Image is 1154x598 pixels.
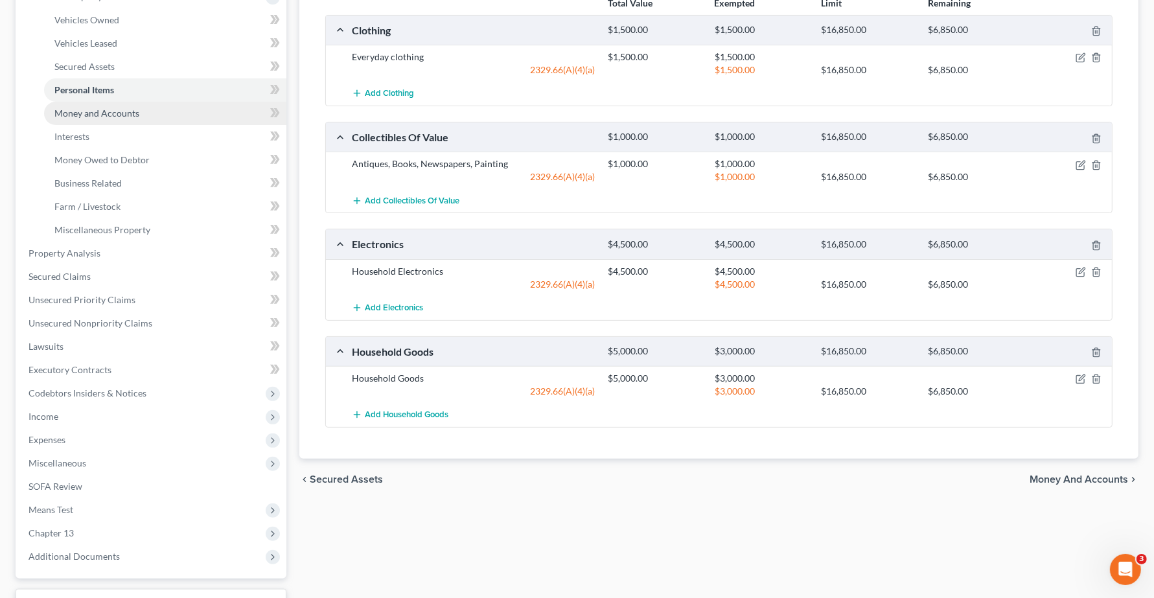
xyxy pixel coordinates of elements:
[601,24,708,36] div: $1,500.00
[921,24,1028,36] div: $6,850.00
[44,218,286,242] a: Miscellaneous Property
[708,385,815,398] div: $3,000.00
[44,102,286,125] a: Money and Accounts
[365,89,414,99] span: Add Clothing
[708,278,815,291] div: $4,500.00
[352,403,448,427] button: Add Household Goods
[921,170,1028,183] div: $6,850.00
[345,385,601,398] div: 2329.66(A)(4)(a)
[29,457,86,468] span: Miscellaneous
[814,238,921,251] div: $16,850.00
[708,51,815,63] div: $1,500.00
[345,23,601,37] div: Clothing
[18,335,286,358] a: Lawsuits
[18,288,286,312] a: Unsecured Priority Claims
[1110,554,1141,585] iframe: Intercom live chat
[54,201,121,212] span: Farm / Livestock
[29,294,135,305] span: Unsecured Priority Claims
[921,238,1028,251] div: $6,850.00
[44,148,286,172] a: Money Owed to Debtor
[921,131,1028,143] div: $6,850.00
[814,24,921,36] div: $16,850.00
[708,170,815,183] div: $1,000.00
[601,238,708,251] div: $4,500.00
[44,195,286,218] a: Farm / Livestock
[708,24,815,36] div: $1,500.00
[345,157,601,170] div: Antiques, Books, Newspapers, Painting
[299,474,310,485] i: chevron_left
[345,265,601,278] div: Household Electronics
[54,38,117,49] span: Vehicles Leased
[345,278,601,291] div: 2329.66(A)(4)(a)
[365,410,448,420] span: Add Household Goods
[345,345,601,358] div: Household Goods
[29,341,63,352] span: Lawsuits
[29,434,65,445] span: Expenses
[708,157,815,170] div: $1,000.00
[601,265,708,278] div: $4,500.00
[18,242,286,265] a: Property Analysis
[814,278,921,291] div: $16,850.00
[365,303,423,313] span: Add Electronics
[708,131,815,143] div: $1,000.00
[921,278,1028,291] div: $6,850.00
[601,345,708,358] div: $5,000.00
[601,157,708,170] div: $1,000.00
[54,178,122,189] span: Business Related
[44,32,286,55] a: Vehicles Leased
[29,481,82,492] span: SOFA Review
[18,475,286,498] a: SOFA Review
[814,63,921,76] div: $16,850.00
[18,265,286,288] a: Secured Claims
[18,358,286,382] a: Executory Contracts
[708,63,815,76] div: $1,500.00
[345,63,601,76] div: 2329.66(A)(4)(a)
[29,527,74,538] span: Chapter 13
[44,8,286,32] a: Vehicles Owned
[345,372,601,385] div: Household Goods
[345,130,601,144] div: Collectibles Of Value
[708,238,815,251] div: $4,500.00
[54,154,150,165] span: Money Owed to Debtor
[814,345,921,358] div: $16,850.00
[1030,474,1128,485] span: Money and Accounts
[299,474,383,485] button: chevron_left Secured Assets
[708,345,815,358] div: $3,000.00
[601,372,708,385] div: $5,000.00
[54,108,139,119] span: Money and Accounts
[921,385,1028,398] div: $6,850.00
[814,131,921,143] div: $16,850.00
[814,170,921,183] div: $16,850.00
[44,125,286,148] a: Interests
[29,364,111,375] span: Executory Contracts
[921,63,1028,76] div: $6,850.00
[29,271,91,282] span: Secured Claims
[54,14,119,25] span: Vehicles Owned
[44,172,286,195] a: Business Related
[29,317,152,328] span: Unsecured Nonpriority Claims
[352,189,459,213] button: Add Collectibles Of Value
[29,411,58,422] span: Income
[601,131,708,143] div: $1,000.00
[29,551,120,562] span: Additional Documents
[29,247,100,259] span: Property Analysis
[921,345,1028,358] div: $6,850.00
[29,387,146,398] span: Codebtors Insiders & Notices
[18,312,286,335] a: Unsecured Nonpriority Claims
[44,78,286,102] a: Personal Items
[365,196,459,206] span: Add Collectibles Of Value
[1137,554,1147,564] span: 3
[345,237,601,251] div: Electronics
[345,51,601,63] div: Everyday clothing
[310,474,383,485] span: Secured Assets
[345,170,601,183] div: 2329.66(A)(4)(a)
[29,504,73,515] span: Means Test
[352,82,414,106] button: Add Clothing
[54,131,89,142] span: Interests
[708,372,815,385] div: $3,000.00
[1128,474,1138,485] i: chevron_right
[44,55,286,78] a: Secured Assets
[814,385,921,398] div: $16,850.00
[54,84,114,95] span: Personal Items
[54,61,115,72] span: Secured Assets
